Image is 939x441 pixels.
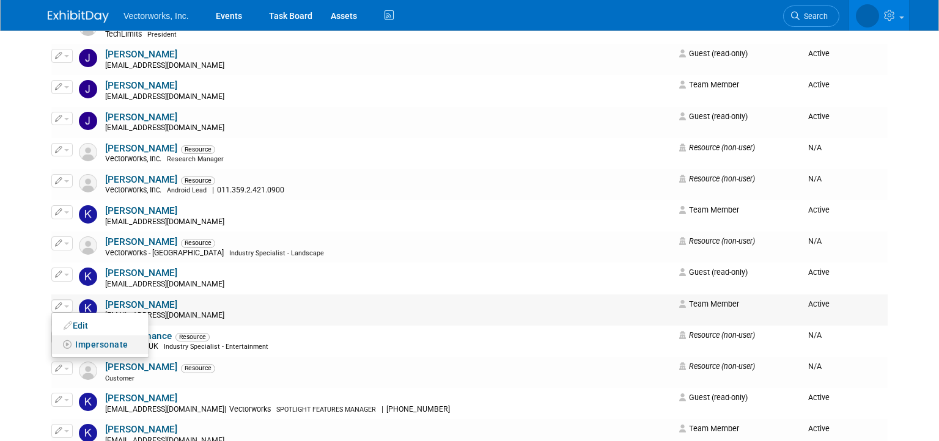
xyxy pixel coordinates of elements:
a: [PERSON_NAME] [157,299,229,310]
div: [EMAIL_ADDRESS][DOMAIN_NAME] [157,280,685,290]
span: Resource (non-user) [693,330,769,340]
span: Team Member [693,299,753,308]
a: [PERSON_NAME] [157,174,229,185]
span: Customer [157,374,186,382]
span: Guest (read-only) [693,268,762,277]
div: [EMAIL_ADDRESS][DOMAIN_NAME] [157,217,685,227]
img: Kevin Linzey [79,393,97,411]
img: Resource [79,174,97,192]
span: Resource (non-user) [693,143,769,152]
span: Vectorworks - [GEOGRAPHIC_DATA] [157,249,279,257]
span: Android Lead [219,186,259,194]
span: Vectorworks, Inc. [123,11,189,21]
span: Team Member [693,205,753,214]
img: Tania Arabian [814,7,879,20]
img: Keith Ragsdale [79,299,97,318]
span: Resource [233,177,267,185]
a: [PERSON_NAME] [157,424,229,435]
a: Edit [52,317,149,334]
span: Active [814,205,835,214]
span: Resource [233,145,267,154]
span: Resource [233,364,267,373]
span: SPOTLIGHT FEATURES MANAGER [328,406,428,414]
a: [PERSON_NAME] [157,143,229,154]
span: [PHONE_NUMBER] [435,405,506,414]
span: Guest (read-only) [693,112,762,121]
img: Kamica Price [79,205,97,224]
a: Search [741,5,797,27]
span: TechLimits [157,30,197,38]
span: Active [814,424,835,433]
span: Research Manager [219,155,276,163]
button: Impersonate [58,337,134,353]
div: [EMAIL_ADDRESS][DOMAIN_NAME] [157,123,685,133]
span: Impersonate [75,340,128,349]
a: [PERSON_NAME] [157,393,229,404]
span: Resource (non-user) [693,362,769,371]
span: Vectorworks UK [157,342,214,351]
a: [PERSON_NAME] [157,236,229,247]
div: [EMAIL_ADDRESS][DOMAIN_NAME] [157,92,685,102]
span: President [199,31,229,38]
span: N/A [814,330,827,340]
a: [PERSON_NAME] [157,205,229,216]
span: Active [814,393,835,402]
img: Juan Almansa [79,112,97,130]
a: [PERSON_NAME] [157,80,229,91]
span: | [433,405,435,414]
img: Joshua Schulman [79,80,97,98]
a: [PERSON_NAME] [157,362,229,373]
span: | [276,405,278,414]
span: Active [814,80,835,89]
span: Active [814,299,835,308]
span: Resource (non-user) [693,174,769,183]
span: | [264,186,266,194]
a: Kesoon Chance [157,330,224,341]
span: Search [757,12,786,21]
img: Resource [79,143,97,161]
img: Resource [79,236,97,255]
span: Guest (read-only) [693,393,762,402]
span: N/A [814,236,827,246]
span: Industry Specialist - Entertainment [216,343,320,351]
img: Resource [79,362,97,380]
span: N/A [814,362,827,371]
a: [PERSON_NAME] [157,112,229,123]
a: [PERSON_NAME] [157,268,229,279]
div: [EMAIL_ADDRESS][DOMAIN_NAME] [157,405,685,415]
img: Joseph Block [79,49,97,67]
span: Guest (read-only) [693,49,762,58]
span: N/A [814,143,827,152]
span: Active [814,49,835,58]
span: Resource [233,239,267,247]
div: [EMAIL_ADDRESS][DOMAIN_NAME] [157,61,685,71]
span: Vectorworks [278,405,326,414]
span: N/A [814,174,827,183]
span: Active [814,112,835,121]
span: Team Member [693,424,753,433]
a: [PERSON_NAME] [157,49,229,60]
span: Resource [227,333,262,341]
span: 011.359.2.421.0900 [266,186,340,194]
span: Team Member [693,80,753,89]
img: Katy Fexa [79,268,97,286]
span: Vectorworks, Inc. [157,186,217,194]
img: ExhibitDay [48,10,109,23]
span: Resource (non-user) [693,236,769,246]
span: Active [814,268,835,277]
span: Industry Specialist - Landscape [281,249,376,257]
span: Vectorworks, Inc. [157,155,217,163]
div: [EMAIL_ADDRESS][DOMAIN_NAME] [157,311,685,321]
